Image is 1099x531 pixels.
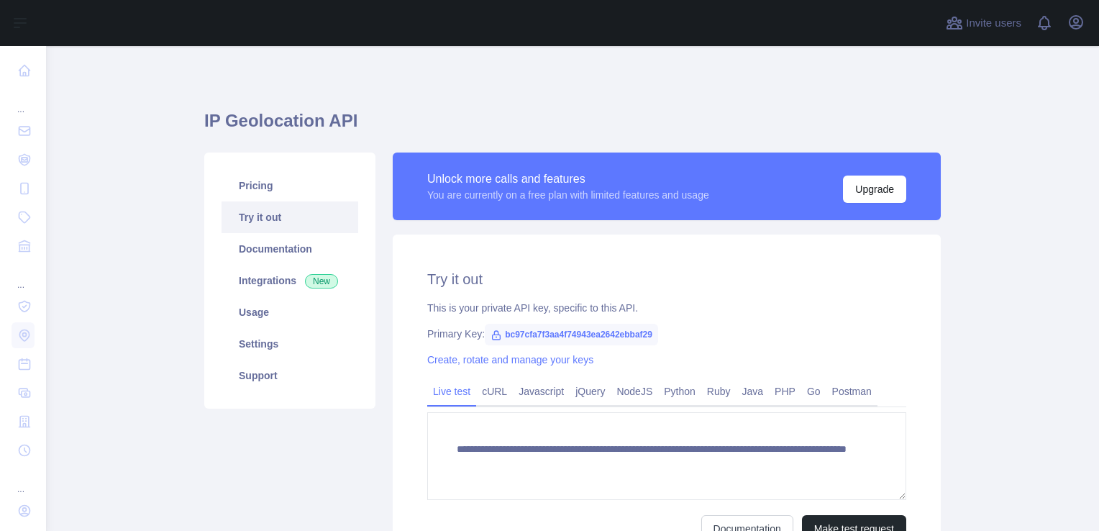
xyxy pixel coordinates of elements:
[427,327,906,341] div: Primary Key:
[222,170,358,201] a: Pricing
[658,380,701,403] a: Python
[12,262,35,291] div: ...
[611,380,658,403] a: NodeJS
[222,360,358,391] a: Support
[570,380,611,403] a: jQuery
[305,274,338,289] span: New
[769,380,801,403] a: PHP
[204,109,941,144] h1: IP Geolocation API
[222,296,358,328] a: Usage
[737,380,770,403] a: Java
[222,233,358,265] a: Documentation
[222,328,358,360] a: Settings
[701,380,737,403] a: Ruby
[427,354,593,366] a: Create, rotate and manage your keys
[427,188,709,202] div: You are currently on a free plan with limited features and usage
[485,324,658,345] span: bc97cfa7f3aa4f74943ea2642ebbaf29
[513,380,570,403] a: Javascript
[843,176,906,203] button: Upgrade
[427,380,476,403] a: Live test
[222,265,358,296] a: Integrations New
[12,466,35,495] div: ...
[427,301,906,315] div: This is your private API key, specific to this API.
[801,380,826,403] a: Go
[943,12,1024,35] button: Invite users
[476,380,513,403] a: cURL
[826,380,877,403] a: Postman
[12,86,35,115] div: ...
[427,171,709,188] div: Unlock more calls and features
[222,201,358,233] a: Try it out
[966,15,1021,32] span: Invite users
[427,269,906,289] h2: Try it out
